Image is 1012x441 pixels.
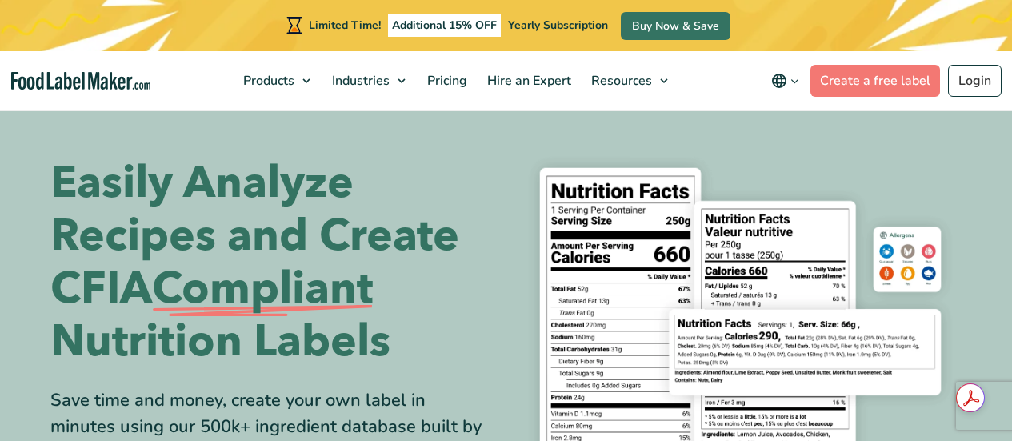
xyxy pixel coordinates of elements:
[621,12,730,40] a: Buy Now & Save
[810,65,940,97] a: Create a free label
[948,65,1002,97] a: Login
[50,157,494,368] h1: Easily Analyze Recipes and Create CFIA Nutrition Labels
[418,51,474,110] a: Pricing
[327,72,391,90] span: Industries
[152,263,373,315] span: Compliant
[586,72,654,90] span: Resources
[422,72,469,90] span: Pricing
[482,72,573,90] span: Hire an Expert
[478,51,578,110] a: Hire an Expert
[388,14,501,37] span: Additional 15% OFF
[322,51,414,110] a: Industries
[309,18,381,33] span: Limited Time!
[508,18,608,33] span: Yearly Subscription
[238,72,296,90] span: Products
[234,51,318,110] a: Products
[582,51,676,110] a: Resources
